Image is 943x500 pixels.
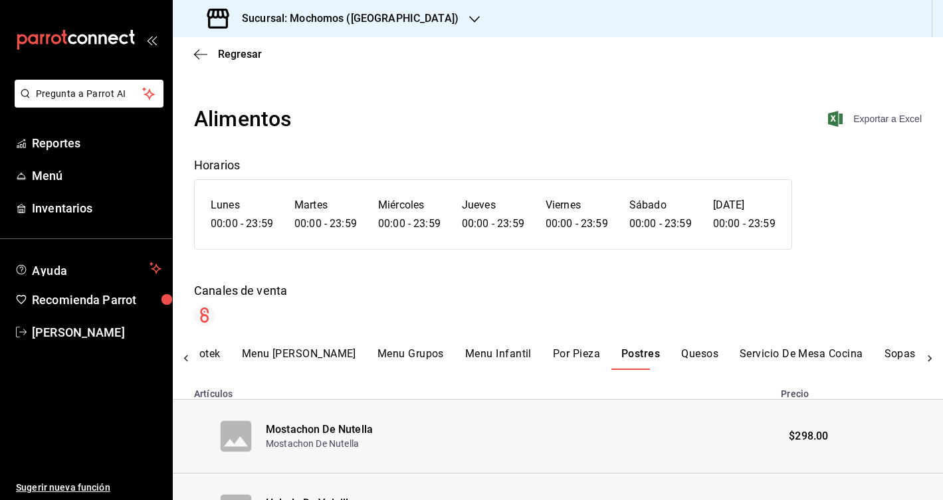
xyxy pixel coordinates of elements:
h6: [DATE] [713,196,776,214]
button: Quesos [681,347,718,370]
a: Pregunta a Parrot AI [9,96,163,110]
button: Exportar a Excel [831,111,922,127]
button: Regresar [194,48,262,60]
h3: Sucursal: Mochomos ([GEOGRAPHIC_DATA]) [231,11,459,27]
button: Menu Grupos [377,347,444,370]
button: open_drawer_menu [146,35,157,45]
span: Reportes [32,134,161,152]
h6: Martes [294,196,357,214]
h6: Jueves [462,196,524,214]
span: Regresar [218,48,262,60]
h6: 00:00 - 23:59 [294,214,357,233]
span: Menú [32,167,161,185]
span: $298.00 [789,429,828,444]
h6: Viernes [546,196,608,214]
h6: 00:00 - 23:59 [629,214,692,233]
h6: Lunes [211,196,273,214]
h6: 00:00 - 23:59 [462,214,524,233]
span: Ayuda [32,260,144,276]
h6: 00:00 - 23:59 [211,214,273,233]
span: Recomienda Parrot [32,291,161,309]
th: Artículos [173,380,773,400]
th: Precio [773,380,943,400]
span: Pregunta a Parrot AI [36,87,143,101]
button: Por Pieza [553,347,600,370]
div: Canales de venta [194,282,922,299]
h6: 00:00 - 23:59 [546,214,608,233]
div: Horarios [194,156,922,174]
h6: 00:00 - 23:59 [378,214,441,233]
span: Sugerir nueva función [16,481,161,495]
button: Menu Infantil [465,347,532,370]
h6: 00:00 - 23:59 [713,214,776,233]
div: Mostachon De Nutella [266,422,373,438]
button: Pregunta a Parrot AI [15,80,163,108]
p: Mostachon De Nutella [266,437,373,450]
h6: Sábado [629,196,692,214]
div: Alimentos [194,103,292,135]
button: Menu [PERSON_NAME] [242,347,356,370]
span: [PERSON_NAME] [32,323,161,341]
button: Sopas [885,347,916,370]
button: Servicio De Mesa Cocina [740,347,863,370]
button: Postres [621,347,660,370]
h6: Miércoles [378,196,441,214]
span: Inventarios [32,199,161,217]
